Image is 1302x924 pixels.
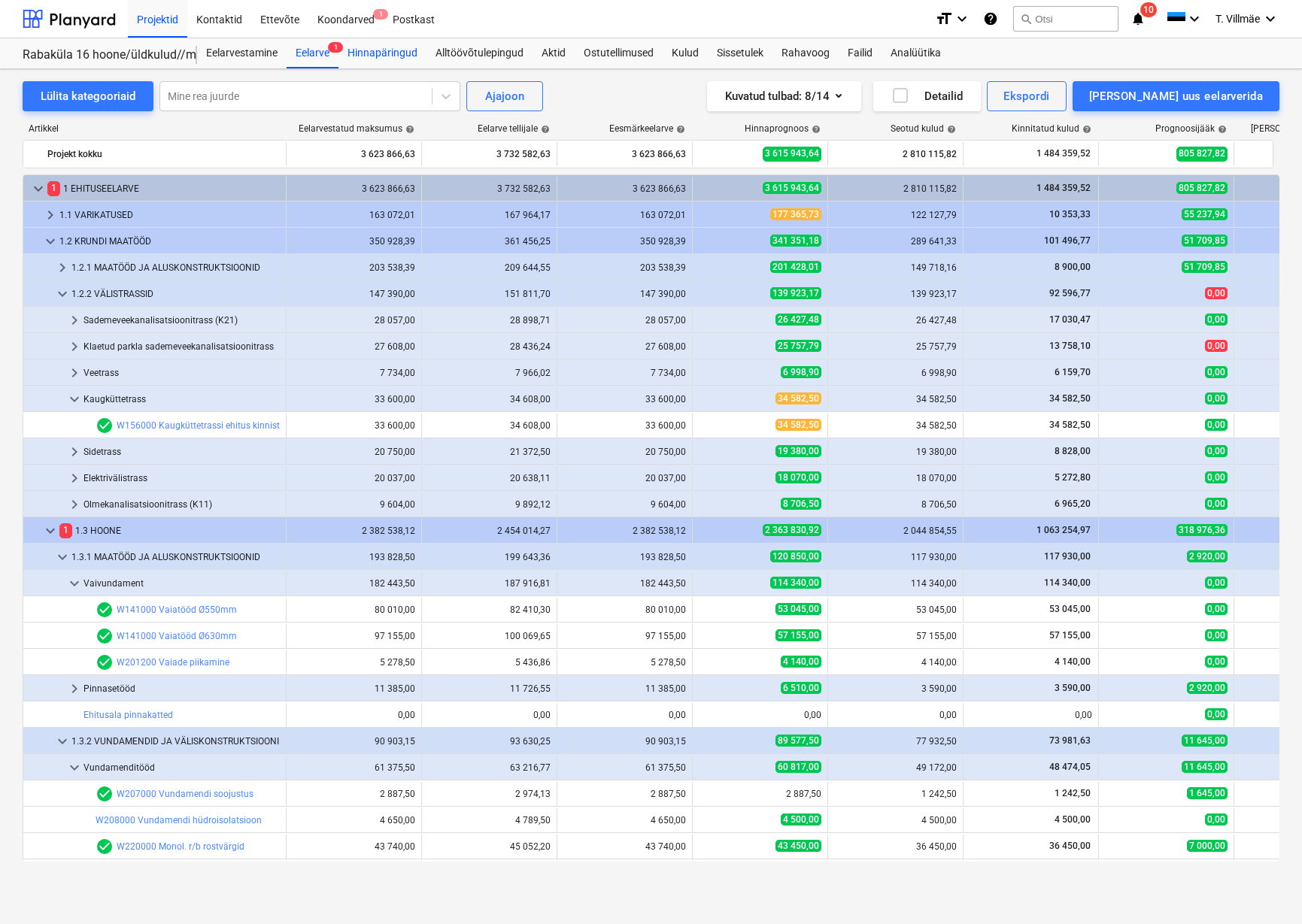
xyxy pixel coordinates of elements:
[373,9,388,20] span: 1
[970,710,1092,720] div: 0,00
[485,86,524,106] div: Ajajoon
[775,603,821,615] span: 53 045,00
[41,522,59,540] span: keyboard_arrow_down
[65,338,83,356] span: keyboard_arrow_right
[83,492,280,517] div: Olmekanalisatsioonitrass (K11)
[770,550,821,562] span: 120 850,00
[1053,683,1092,693] span: 3 590,00
[426,38,533,68] a: Alltöövõtulepingud
[834,578,957,589] div: 114 340,00
[563,499,686,510] div: 9 604,00
[563,762,686,773] div: 61 375,50
[772,38,839,68] div: Rahavoog
[293,604,415,615] div: 80 010,00
[563,683,686,694] div: 11 385,00
[834,341,957,352] div: 25 757,79
[563,236,686,247] div: 350 928,39
[563,473,686,483] div: 20 037,00
[1053,656,1092,667] span: 4 140,00
[1131,10,1146,28] i: notifications
[834,631,957,641] div: 57 155,00
[47,177,280,201] div: 1 EHITUSEELARVE
[1043,235,1092,246] span: 101 496,77
[563,657,686,668] div: 5 278,50
[117,604,237,615] a: W141000 Vaiatööd Ø550mm
[1176,182,1228,194] span: 805 827,82
[293,210,415,220] div: 163 072,01
[839,38,882,68] div: Failid
[834,394,957,404] div: 34 582,50
[882,38,950,68] div: Analüütika
[1048,341,1092,351] span: 13 758,10
[1205,813,1228,826] span: 0,00
[770,261,821,273] span: 201 428,01
[775,445,821,457] span: 19 380,00
[563,262,686,273] div: 203 538,39
[575,38,663,68] div: Ostutellimused
[83,361,280,385] div: Veetrass
[83,571,280,595] div: Vaivundament
[29,180,47,198] span: keyboard_arrow_down
[428,183,551,194] div: 3 732 582,63
[65,495,83,514] span: keyboard_arrow_right
[293,578,415,589] div: 182 443,50
[293,368,415,378] div: 7 734,00
[563,526,686,536] div: 2 382 538,12
[96,627,114,645] span: Eelarvereal on 1 hinnapakkumist
[117,841,244,852] a: W220000 Monol. r/b rostvärgid
[1073,81,1279,111] button: [PERSON_NAME] uus eelarverida
[1048,393,1092,404] span: 34 582,50
[775,629,821,641] span: 57 155,00
[1205,392,1228,404] span: 0,00
[1013,6,1118,32] button: Otsi
[117,420,319,431] a: W156000 Kaugküttetrassi ehitus kinnistul (DN65)
[834,789,957,799] div: 1 242,50
[478,123,550,134] div: Eelarve tellijale
[873,81,981,111] button: Detailid
[563,183,686,194] div: 3 623 866,63
[1216,13,1260,25] span: T. Villmäe
[563,736,686,747] div: 90 903,15
[1205,340,1228,352] span: 0,00
[563,210,686,220] div: 163 072,01
[338,38,426,68] a: Hinnapäringud
[775,314,821,326] span: 26 427,48
[563,394,686,404] div: 33 600,00
[1048,420,1092,430] span: 34 582,50
[428,289,551,299] div: 151 811,70
[770,287,821,299] span: 139 923,17
[71,256,280,280] div: 1.2.1 MAATÖÖD JA ALUSKONSTRUKTSIOONID
[96,785,114,803] span: Eelarvereal on 1 hinnapakkumist
[763,524,821,536] span: 2 363 830,92
[745,123,821,134] div: Hinnaprognoos
[770,577,821,589] span: 114 340,00
[1205,419,1228,431] span: 0,00
[293,341,415,352] div: 27 608,00
[428,447,551,457] div: 21 372,50
[83,387,280,411] div: Kaugküttetrass
[293,736,415,747] div: 90 903,15
[428,473,551,483] div: 20 638,11
[563,420,686,431] div: 33 600,00
[699,710,821,720] div: 0,00
[1053,472,1092,483] span: 5 272,80
[763,147,821,161] span: 3 615 943,64
[1205,603,1228,615] span: 0,00
[563,631,686,641] div: 97 155,00
[953,10,971,28] i: keyboard_arrow_down
[708,38,772,68] a: Sissetulek
[59,203,280,227] div: 1.1 VARIKATUSED
[834,526,957,536] div: 2 044 854,55
[466,81,543,111] button: Ajajoon
[834,710,957,720] div: 0,00
[23,81,153,111] button: Lülita kategooriaid
[1261,10,1279,28] i: keyboard_arrow_down
[293,236,415,247] div: 350 928,39
[59,523,72,538] span: 1
[834,736,957,747] div: 77 932,50
[83,710,173,720] a: Ehitusala pinnakatted
[53,259,71,277] span: keyboard_arrow_right
[1053,814,1092,825] span: 4 500,00
[834,473,957,483] div: 18 070,00
[59,519,280,543] div: 1.3 HOONE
